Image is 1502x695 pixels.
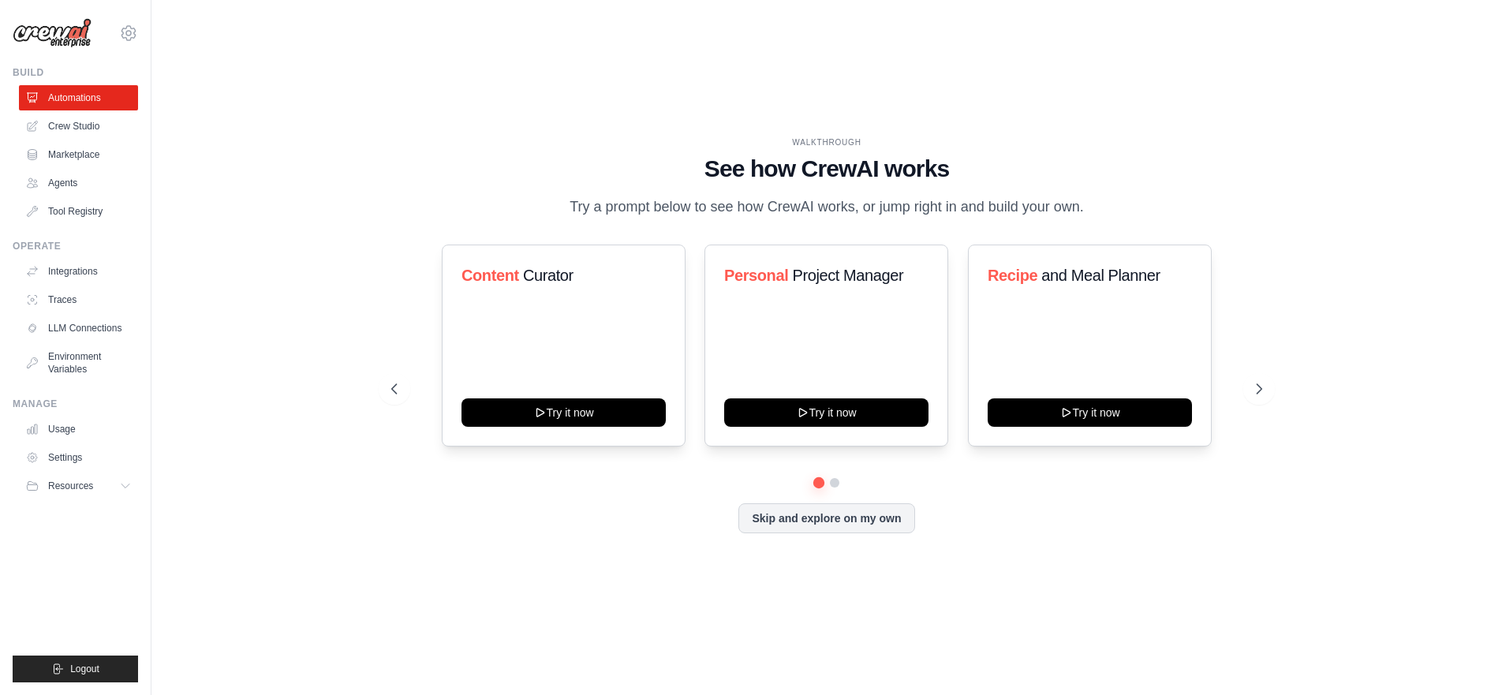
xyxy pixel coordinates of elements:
span: Project Manager [793,267,904,284]
button: Skip and explore on my own [738,503,914,533]
button: Logout [13,656,138,682]
iframe: Chat Widget [1423,619,1502,695]
span: Content [461,267,519,284]
a: Traces [19,287,138,312]
a: Marketplace [19,142,138,167]
p: Try a prompt below to see how CrewAI works, or jump right in and build your own. [562,196,1092,219]
img: Logo [13,18,92,48]
button: Try it now [724,398,928,427]
div: Operate [13,240,138,252]
button: Try it now [461,398,666,427]
div: Manage [13,398,138,410]
div: WALKTHROUGH [391,136,1262,148]
span: Logout [70,663,99,675]
button: Try it now [988,398,1192,427]
a: Settings [19,445,138,470]
button: Resources [19,473,138,499]
span: Curator [523,267,574,284]
span: Recipe [988,267,1037,284]
span: Personal [724,267,788,284]
a: Tool Registry [19,199,138,224]
a: Agents [19,170,138,196]
a: Usage [19,417,138,442]
a: Crew Studio [19,114,138,139]
h1: See how CrewAI works [391,155,1262,183]
span: Resources [48,480,93,492]
a: Automations [19,85,138,110]
span: and Meal Planner [1041,267,1160,284]
a: Environment Variables [19,344,138,382]
a: Integrations [19,259,138,284]
div: Build [13,66,138,79]
a: LLM Connections [19,316,138,341]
